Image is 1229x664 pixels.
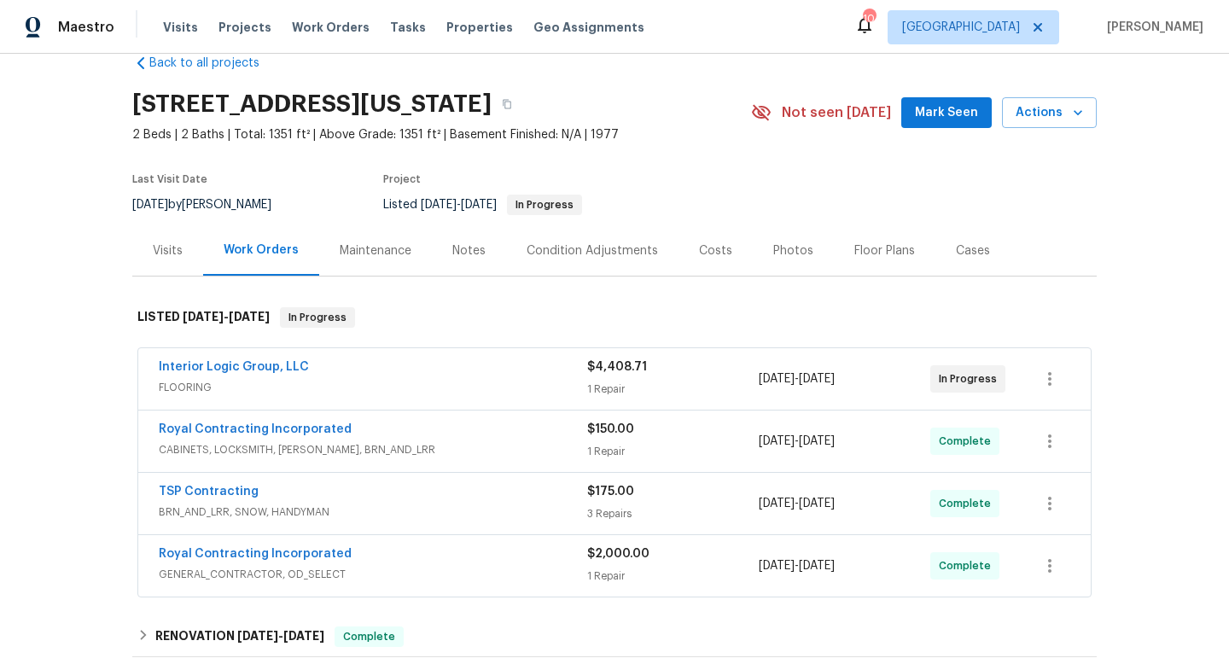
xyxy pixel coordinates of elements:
div: Visits [153,242,183,259]
div: Maintenance [340,242,411,259]
div: 1 Repair [587,443,759,460]
button: Copy Address [492,89,522,119]
h2: [STREET_ADDRESS][US_STATE] [132,96,492,113]
span: Geo Assignments [533,19,644,36]
span: CABINETS, LOCKSMITH, [PERSON_NAME], BRN_AND_LRR [159,441,587,458]
span: [DATE] [421,199,457,211]
span: Project [383,174,421,184]
div: Costs [699,242,732,259]
span: [DATE] [799,435,835,447]
div: by [PERSON_NAME] [132,195,292,215]
span: - [759,557,835,574]
span: - [183,311,270,323]
span: Complete [939,557,998,574]
span: [DATE] [759,498,795,510]
div: Floor Plans [854,242,915,259]
div: Cases [956,242,990,259]
span: Last Visit Date [132,174,207,184]
a: Interior Logic Group, LLC [159,361,309,373]
div: 3 Repairs [587,505,759,522]
span: In Progress [282,309,353,326]
span: Complete [939,495,998,512]
span: Complete [939,433,998,450]
span: - [237,630,324,642]
span: [DATE] [759,560,795,572]
span: Not seen [DATE] [782,104,891,121]
a: Back to all projects [132,55,296,72]
span: Complete [336,628,402,645]
div: 1 Repair [587,381,759,398]
span: [DATE] [237,630,278,642]
h6: RENOVATION [155,626,324,647]
span: Tasks [390,21,426,33]
span: In Progress [939,370,1004,387]
span: 2 Beds | 2 Baths | Total: 1351 ft² | Above Grade: 1351 ft² | Basement Finished: N/A | 1977 [132,126,751,143]
span: Listed [383,199,582,211]
span: Mark Seen [915,102,978,124]
span: - [759,433,835,450]
span: $150.00 [587,423,634,435]
span: - [421,199,497,211]
span: [DATE] [799,373,835,385]
span: Work Orders [292,19,370,36]
span: [DATE] [461,199,497,211]
div: Condition Adjustments [527,242,658,259]
span: FLOORING [159,379,587,396]
div: 10 [863,10,875,27]
a: Royal Contracting Incorporated [159,423,352,435]
span: [DATE] [132,199,168,211]
span: [PERSON_NAME] [1100,19,1203,36]
span: Actions [1016,102,1083,124]
button: Mark Seen [901,97,992,129]
span: - [759,370,835,387]
span: $175.00 [587,486,634,498]
button: Actions [1002,97,1097,129]
span: [DATE] [759,373,795,385]
div: RENOVATION [DATE]-[DATE]Complete [132,616,1097,657]
span: [DATE] [283,630,324,642]
div: Notes [452,242,486,259]
span: [GEOGRAPHIC_DATA] [902,19,1020,36]
span: [DATE] [799,560,835,572]
span: In Progress [509,200,580,210]
span: Properties [446,19,513,36]
span: [DATE] [759,435,795,447]
a: Royal Contracting Incorporated [159,548,352,560]
span: Projects [218,19,271,36]
span: $4,408.71 [587,361,647,373]
span: Maestro [58,19,114,36]
div: Photos [773,242,813,259]
div: Work Orders [224,242,299,259]
span: [DATE] [799,498,835,510]
h6: LISTED [137,307,270,328]
a: TSP Contracting [159,486,259,498]
div: LISTED [DATE]-[DATE]In Progress [132,290,1097,345]
span: [DATE] [229,311,270,323]
span: Visits [163,19,198,36]
span: [DATE] [183,311,224,323]
div: 1 Repair [587,568,759,585]
span: GENERAL_CONTRACTOR, OD_SELECT [159,566,587,583]
span: $2,000.00 [587,548,649,560]
span: BRN_AND_LRR, SNOW, HANDYMAN [159,504,587,521]
span: - [759,495,835,512]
